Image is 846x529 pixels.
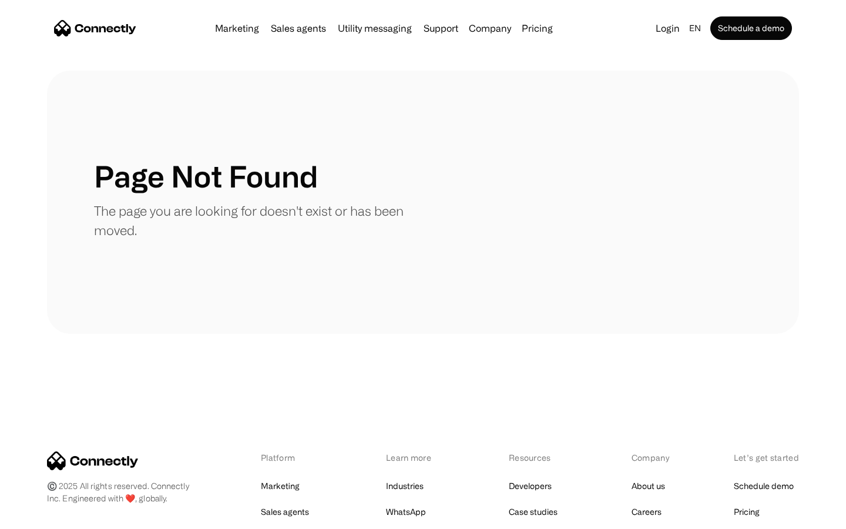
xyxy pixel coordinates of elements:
[632,451,673,464] div: Company
[632,504,662,520] a: Careers
[734,478,794,494] a: Schedule demo
[517,24,558,33] a: Pricing
[386,478,424,494] a: Industries
[469,20,511,36] div: Company
[710,16,792,40] a: Schedule a demo
[689,20,701,36] div: en
[509,451,570,464] div: Resources
[509,478,552,494] a: Developers
[94,159,318,194] h1: Page Not Found
[386,504,426,520] a: WhatsApp
[651,20,684,36] a: Login
[333,24,417,33] a: Utility messaging
[632,478,665,494] a: About us
[23,508,70,525] ul: Language list
[734,504,760,520] a: Pricing
[734,451,799,464] div: Let’s get started
[261,478,300,494] a: Marketing
[12,507,70,525] aside: Language selected: English
[210,24,264,33] a: Marketing
[261,504,309,520] a: Sales agents
[419,24,463,33] a: Support
[94,201,423,240] p: The page you are looking for doesn't exist or has been moved.
[509,504,558,520] a: Case studies
[261,451,325,464] div: Platform
[266,24,331,33] a: Sales agents
[386,451,448,464] div: Learn more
